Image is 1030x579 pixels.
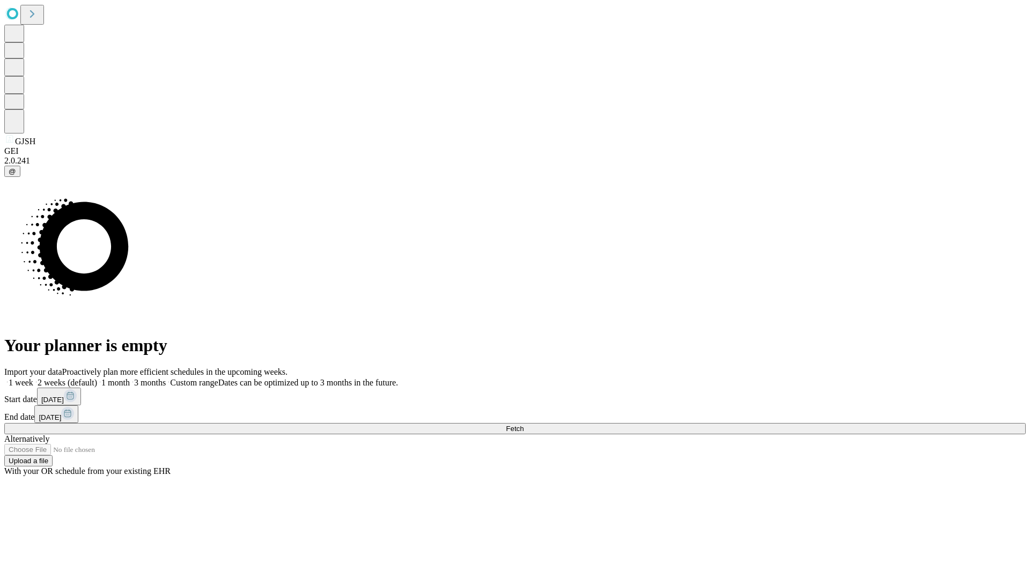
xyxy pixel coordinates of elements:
button: Fetch [4,423,1026,434]
button: Upload a file [4,455,53,466]
span: 1 week [9,378,33,387]
h1: Your planner is empty [4,336,1026,355]
span: GJSH [15,137,35,146]
div: 2.0.241 [4,156,1026,166]
span: 3 months [134,378,166,387]
span: Dates can be optimized up to 3 months in the future. [218,378,398,387]
span: 1 month [101,378,130,387]
button: @ [4,166,20,177]
div: Start date [4,388,1026,405]
span: Custom range [170,378,218,387]
span: Alternatively [4,434,49,443]
button: [DATE] [34,405,78,423]
button: [DATE] [37,388,81,405]
span: With your OR schedule from your existing EHR [4,466,171,476]
span: Fetch [506,425,524,433]
span: [DATE] [41,396,64,404]
span: [DATE] [39,413,61,421]
div: End date [4,405,1026,423]
span: Import your data [4,367,62,376]
span: 2 weeks (default) [38,378,97,387]
span: Proactively plan more efficient schedules in the upcoming weeks. [62,367,288,376]
div: GEI [4,146,1026,156]
span: @ [9,167,16,175]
